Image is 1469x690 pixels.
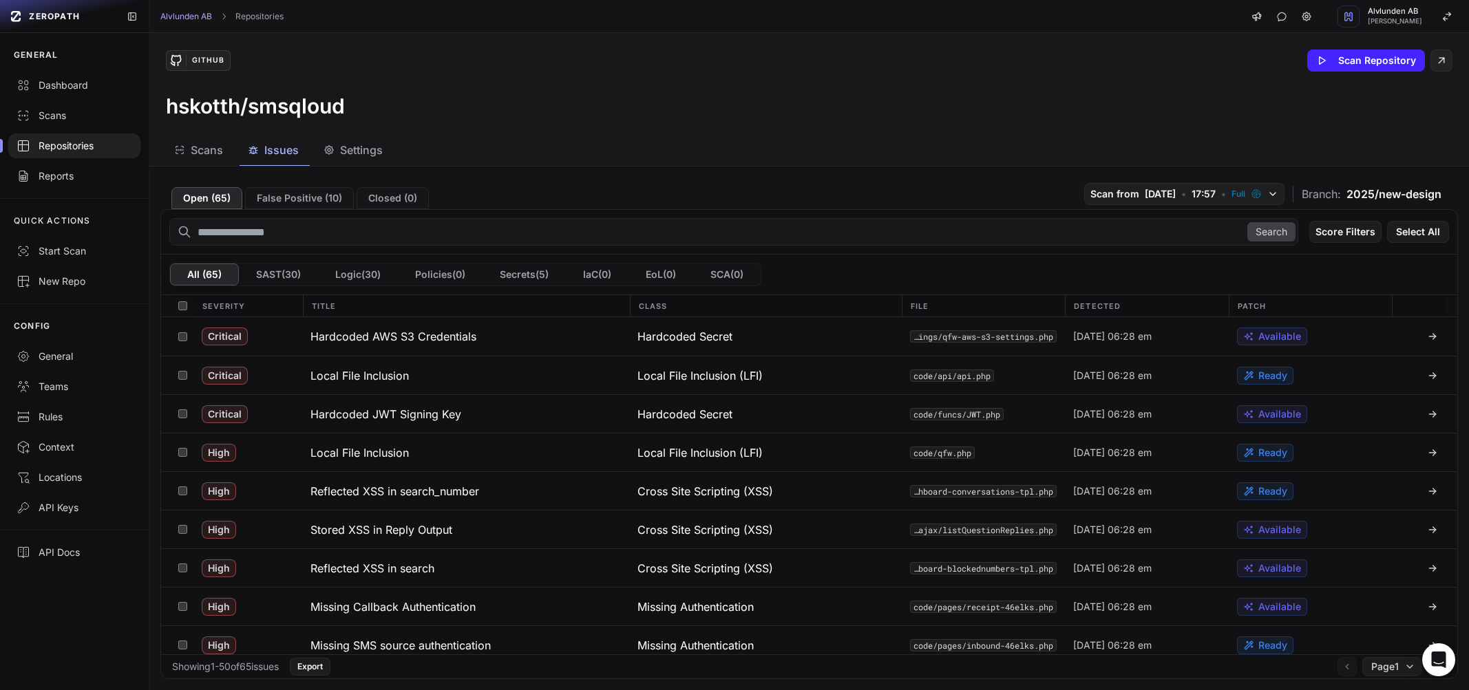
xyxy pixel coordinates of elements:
span: Available [1258,561,1301,575]
span: [DATE] 06:28 em [1073,561,1152,575]
span: ZEROPATH [29,11,80,22]
button: Score Filters [1309,221,1382,243]
button: SAST(30) [239,263,318,285]
button: SCA(0) [693,263,761,285]
span: Available [1258,407,1301,421]
div: Scans [17,109,132,122]
div: GitHub [186,54,230,67]
span: Cross Site Scripting (XSS) [637,483,773,499]
a: Repositories [235,11,284,22]
button: Closed (0) [357,187,429,209]
div: Detected [1065,295,1228,316]
button: Search [1247,222,1296,241]
span: Scans [191,142,223,158]
svg: chevron right, [219,12,229,21]
button: code/templates/dashboard-blockednumbers-tpl.php [910,562,1057,574]
div: Critical Hardcoded AWS S3 Credentials Hardcoded Secret code/settings/qfw-aws-s3-settings.php [DAT... [161,317,1457,356]
div: Reports [17,169,132,183]
span: [DATE] 06:28 em [1073,523,1152,537]
span: Settings [340,142,383,158]
div: Rules [17,410,132,424]
code: code/pages/inbound-46elks.php [910,639,1057,651]
span: Branch: [1302,186,1341,202]
button: Open (65) [171,187,242,209]
button: Scan Repository [1307,50,1425,72]
span: [DATE] 06:28 em [1073,446,1152,460]
span: 2025/new-design [1346,186,1441,202]
button: Missing Callback Authentication [302,587,629,625]
span: Missing Authentication [637,599,754,615]
span: Cross Site Scripting (XSS) [637,521,773,538]
a: ZEROPATH [6,6,116,28]
h3: Local File Inclusion [310,444,409,461]
div: Open Intercom Messenger [1422,643,1455,676]
button: Policies(0) [398,263,483,285]
h3: Hardcoded JWT Signing Key [310,406,461,422]
span: Missing Authentication [637,637,754,654]
div: Class [630,295,902,316]
button: All (65) [170,263,239,285]
button: Stored XSS in Reply Output [302,510,629,548]
p: CONFIG [14,321,50,332]
span: Issues [264,142,299,158]
span: Alvlunden AB [1368,8,1422,15]
span: Critical [202,327,248,345]
div: High Reflected XSS in search_number Cross Site Scripting (XSS) code/templates/dashboard-conversat... [161,471,1457,510]
div: Patch [1229,295,1392,316]
span: [PERSON_NAME] [1368,18,1422,25]
span: [DATE] 06:28 em [1073,638,1152,652]
span: High [202,482,236,500]
button: code/settings/qfw-aws-s3-settings.php [910,330,1057,343]
button: Export [290,658,330,676]
button: Local File Inclusion [302,433,629,471]
button: code/ajax/listQuestionReplies.php [910,524,1057,536]
button: Page1 [1362,657,1422,676]
span: [DATE] [1145,187,1176,201]
div: Teams [17,380,132,393]
span: Hardcoded Secret [637,328,732,345]
div: API Docs [17,546,132,559]
span: High [202,598,236,616]
span: Ready [1258,484,1287,498]
div: Showing 1 - 50 of 65 issues [172,660,279,673]
span: Available [1258,523,1301,537]
div: High Local File Inclusion Local File Inclusion (LFI) code/qfw.php [DATE] 06:28 em Ready [161,433,1457,471]
span: Local File Inclusion (LFI) [637,367,763,384]
button: Secrets(5) [483,263,566,285]
span: Critical [202,405,248,423]
div: API Keys [17,501,132,515]
code: code/qfw.php [910,446,975,459]
div: High Missing SMS source authentication Missing Authentication code/pages/inbound-46elks.php [DATE... [161,625,1457,664]
button: Reflected XSS in search_number [302,472,629,510]
button: Scan from [DATE] • 17:57 • Full [1084,183,1285,205]
button: Missing SMS source authentication [302,626,629,664]
span: [DATE] 06:28 em [1073,330,1152,343]
button: Select All [1387,221,1449,243]
span: Scan from [1090,187,1139,201]
div: Title [303,295,630,316]
a: Alvlunden AB [160,11,212,22]
div: Locations [17,471,132,484]
span: • [1181,187,1186,201]
h3: Local File Inclusion [310,367,409,384]
div: Severity [194,295,303,316]
span: Critical [202,367,248,385]
span: [DATE] 06:28 em [1073,484,1152,498]
code: code/templates/dashboard-conversations-tpl.php [910,485,1057,497]
span: [DATE] 06:28 em [1073,600,1152,614]
div: New Repo [17,274,132,288]
span: Ready [1258,446,1287,460]
p: QUICK ACTIONS [14,215,91,226]
button: code/pages/receipt-46elks.php [910,601,1057,613]
nav: breadcrumb [160,11,284,22]
span: Local File Inclusion (LFI) [637,444,763,461]
p: GENERAL [14,50,58,61]
h3: Reflected XSS in search [310,560,434,576]
div: Critical Hardcoded JWT Signing Key Hardcoded Secret code/funcs/JWT.php [DATE] 06:28 em Available [161,394,1457,433]
button: Hardcoded JWT Signing Key [302,395,629,433]
button: False Positive (10) [245,187,354,209]
span: High [202,559,236,577]
button: Logic(30) [318,263,398,285]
